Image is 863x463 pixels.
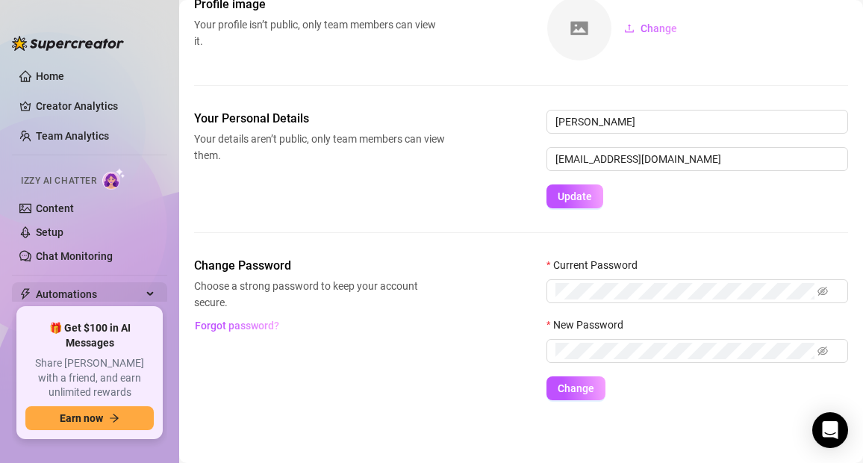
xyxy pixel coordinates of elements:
span: Earn now [60,412,103,424]
span: eye-invisible [817,346,828,356]
a: Content [36,202,74,214]
input: Enter name [546,110,848,134]
span: Automations [36,282,142,306]
input: Current Password [555,283,814,299]
button: Earn nowarrow-right [25,406,154,430]
a: Setup [36,226,63,238]
input: New Password [555,343,814,359]
span: Izzy AI Chatter [21,174,96,188]
span: arrow-right [109,413,119,423]
span: Your Personal Details [194,110,445,128]
span: 🎁 Get $100 in AI Messages [25,321,154,350]
div: Open Intercom Messenger [812,412,848,448]
label: Current Password [546,257,647,273]
input: Enter new email [546,147,848,171]
a: Creator Analytics [36,94,155,118]
img: AI Chatter [102,168,125,190]
span: Forgot password? [195,320,279,332]
button: Update [546,184,603,208]
span: Your profile isn’t public, only team members can view it. [194,16,445,49]
span: Change Password [194,257,445,275]
span: Share [PERSON_NAME] with a friend, and earn unlimited rewards [25,356,154,400]
a: Home [36,70,64,82]
label: New Password [546,317,633,333]
a: Chat Monitoring [36,250,113,262]
span: Your details aren’t public, only team members can view them. [194,131,445,164]
span: upload [624,23,635,34]
span: eye-invisible [817,286,828,296]
span: Update [558,190,592,202]
button: Change [546,376,605,400]
span: Change [641,22,677,34]
button: Forgot password? [194,314,279,338]
span: thunderbolt [19,288,31,300]
button: Change [612,16,689,40]
img: logo-BBDzfeDw.svg [12,36,124,51]
span: Change [558,382,594,394]
a: Team Analytics [36,130,109,142]
span: Choose a strong password to keep your account secure. [194,278,445,311]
